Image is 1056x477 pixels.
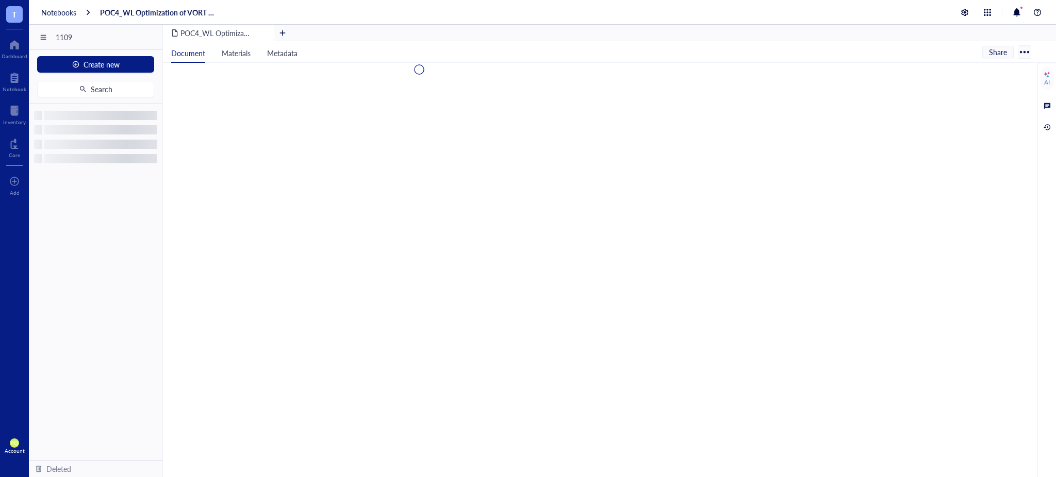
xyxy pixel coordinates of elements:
[37,81,154,97] button: Search
[3,70,26,92] a: Notebook
[267,48,298,58] span: Metadata
[222,48,251,58] span: Materials
[11,440,18,446] span: PO
[3,103,26,125] a: Inventory
[171,48,205,58] span: Document
[989,47,1007,57] span: Share
[84,60,120,69] span: Create new
[9,135,20,158] a: Core
[100,8,217,17] a: POC4_WL Optimization of VORT resistance assay on U87MG cell line + monoclonal selection
[41,8,76,17] a: Notebooks
[2,53,27,59] div: Dashboard
[982,46,1014,58] button: Share
[91,85,112,93] span: Search
[9,152,20,158] div: Core
[1044,78,1050,87] div: AI
[3,86,26,92] div: Notebook
[56,32,158,42] span: 1109
[46,463,71,474] div: Deleted
[2,37,27,59] a: Dashboard
[3,119,26,125] div: Inventory
[12,8,17,21] span: T
[10,190,20,196] div: Add
[37,56,154,73] button: Create new
[5,448,25,454] div: Account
